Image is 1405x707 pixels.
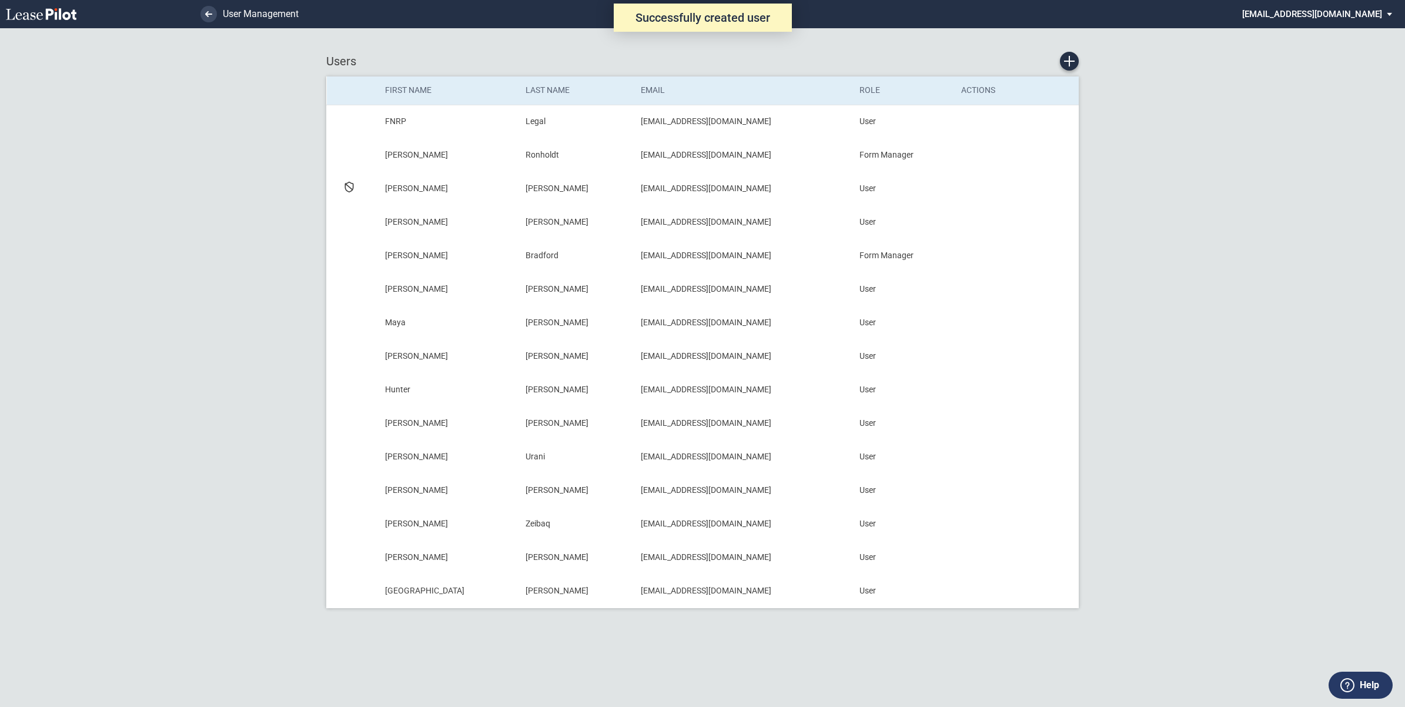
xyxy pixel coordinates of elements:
[526,251,558,260] span: Bradford
[385,351,448,361] span: [PERSON_NAME]
[385,519,448,528] span: [PERSON_NAME]
[859,150,914,159] span: Form Manager
[385,318,406,327] span: Maya
[859,418,876,428] span: User
[1360,678,1379,693] label: Help
[385,116,406,126] span: FNRP
[385,385,410,394] span: Hunter
[343,185,355,195] span: User is deactivated, activate to enable.
[859,217,876,226] span: User
[859,284,876,294] span: User
[633,406,851,440] td: [EMAIL_ADDRESS][DOMAIN_NAME]
[633,574,851,608] td: [EMAIL_ADDRESS][DOMAIN_NAME]
[385,150,448,159] span: [PERSON_NAME]
[633,507,851,541] td: [EMAIL_ADDRESS][DOMAIN_NAME]
[526,519,550,528] span: Zeibaq
[633,105,851,138] td: [EMAIL_ADDRESS][DOMAIN_NAME]
[385,418,448,428] span: [PERSON_NAME]
[526,150,559,159] span: Ronholdt
[859,586,876,595] span: User
[526,485,588,495] span: [PERSON_NAME]
[953,76,1079,105] th: Actions
[526,385,588,394] span: [PERSON_NAME]
[517,76,633,105] th: Last Name
[859,318,876,327] span: User
[633,76,851,105] th: Email
[633,205,851,239] td: [EMAIL_ADDRESS][DOMAIN_NAME]
[859,116,876,126] span: User
[633,473,851,507] td: [EMAIL_ADDRESS][DOMAIN_NAME]
[385,586,464,595] span: [GEOGRAPHIC_DATA]
[526,217,588,226] span: [PERSON_NAME]
[859,452,876,461] span: User
[385,552,448,562] span: [PERSON_NAME]
[633,138,851,172] td: [EMAIL_ADDRESS][DOMAIN_NAME]
[859,385,876,394] span: User
[1060,52,1079,71] a: New User
[526,184,588,193] span: [PERSON_NAME]
[851,76,953,105] th: Role
[385,452,448,461] span: [PERSON_NAME]
[526,586,588,595] span: [PERSON_NAME]
[526,318,588,327] span: [PERSON_NAME]
[633,440,851,473] td: [EMAIL_ADDRESS][DOMAIN_NAME]
[633,541,851,574] td: [EMAIL_ADDRESS][DOMAIN_NAME]
[385,284,448,294] span: [PERSON_NAME]
[526,116,546,126] span: Legal
[633,339,851,373] td: [EMAIL_ADDRESS][DOMAIN_NAME]
[385,184,448,193] span: [PERSON_NAME]
[633,239,851,272] td: [EMAIL_ADDRESS][DOMAIN_NAME]
[326,52,1079,71] div: Users
[526,284,588,294] span: [PERSON_NAME]
[526,452,545,461] span: Urani
[526,418,588,428] span: [PERSON_NAME]
[633,306,851,339] td: [EMAIL_ADDRESS][DOMAIN_NAME]
[859,184,876,193] span: User
[385,485,448,495] span: [PERSON_NAME]
[526,552,588,562] span: [PERSON_NAME]
[614,4,792,32] div: Successfully created user
[633,172,851,205] td: [EMAIL_ADDRESS][DOMAIN_NAME]
[859,519,876,528] span: User
[385,217,448,226] span: [PERSON_NAME]
[633,272,851,306] td: [EMAIL_ADDRESS][DOMAIN_NAME]
[859,485,876,495] span: User
[377,76,517,105] th: First Name
[526,351,588,361] span: [PERSON_NAME]
[633,373,851,406] td: [EMAIL_ADDRESS][DOMAIN_NAME]
[1329,672,1393,699] button: Help
[859,552,876,562] span: User
[859,251,914,260] span: Form Manager
[859,351,876,361] span: User
[385,251,448,260] span: [PERSON_NAME]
